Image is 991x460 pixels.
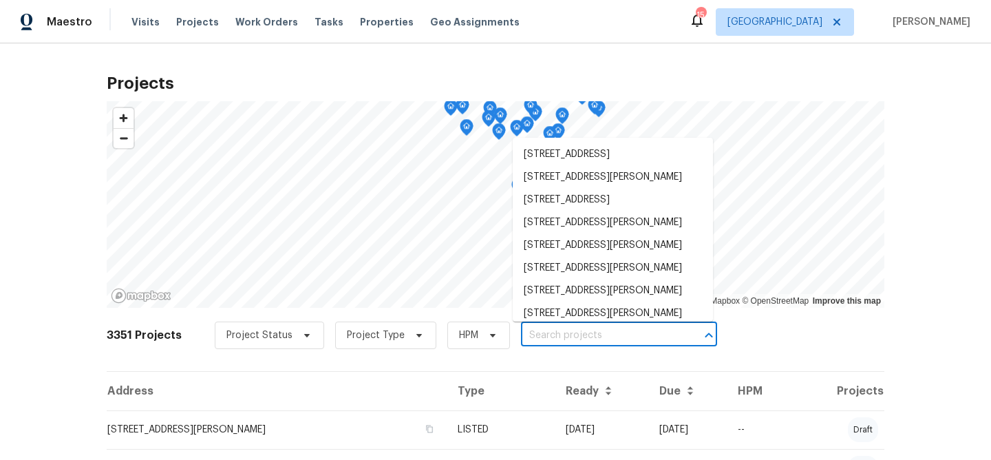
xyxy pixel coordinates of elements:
[315,17,343,27] span: Tasks
[492,123,506,145] div: Map marker
[107,101,884,308] canvas: Map
[235,15,298,29] span: Work Orders
[555,410,648,449] td: [DATE]
[648,410,726,449] td: [DATE]
[588,98,601,119] div: Map marker
[555,372,648,410] th: Ready
[107,410,447,449] td: [STREET_ADDRESS][PERSON_NAME]
[347,328,405,342] span: Project Type
[226,328,292,342] span: Project Status
[430,15,520,29] span: Geo Assignments
[520,116,534,138] div: Map marker
[813,296,881,306] a: Improve this map
[444,99,458,121] div: Map marker
[114,129,134,148] span: Zoom out
[176,15,219,29] span: Projects
[513,234,713,257] li: [STREET_ADDRESS][PERSON_NAME]
[423,423,436,435] button: Copy Address
[493,107,507,129] div: Map marker
[789,372,884,410] th: Projects
[543,126,557,147] div: Map marker
[131,15,160,29] span: Visits
[848,417,878,442] div: draft
[696,8,705,22] div: 15
[459,328,478,342] span: HPM
[513,302,713,325] li: [STREET_ADDRESS][PERSON_NAME]
[702,296,740,306] a: Mapbox
[114,128,134,148] button: Zoom out
[551,123,565,145] div: Map marker
[447,410,555,449] td: LISTED
[727,372,789,410] th: HPM
[111,288,171,304] a: Mapbox homepage
[727,410,789,449] td: --
[699,326,718,345] button: Close
[513,143,713,166] li: [STREET_ADDRESS]
[513,166,713,189] li: [STREET_ADDRESS][PERSON_NAME]
[727,15,822,29] span: [GEOGRAPHIC_DATA]
[742,296,809,306] a: OpenStreetMap
[513,280,713,302] li: [STREET_ADDRESS][PERSON_NAME]
[648,372,726,410] th: Due
[460,119,473,140] div: Map marker
[513,257,713,280] li: [STREET_ADDRESS][PERSON_NAME]
[447,372,555,410] th: Type
[513,211,713,234] li: [STREET_ADDRESS][PERSON_NAME]
[482,110,495,132] div: Map marker
[107,372,447,410] th: Address
[107,328,182,342] h2: 3351 Projects
[555,107,569,129] div: Map marker
[360,15,414,29] span: Properties
[887,15,970,29] span: [PERSON_NAME]
[510,120,524,141] div: Map marker
[524,98,537,119] div: Map marker
[521,325,679,346] input: Search projects
[114,108,134,128] button: Zoom in
[513,189,713,211] li: [STREET_ADDRESS]
[47,15,92,29] span: Maestro
[107,76,884,90] h2: Projects
[511,178,525,199] div: Map marker
[456,98,469,119] div: Map marker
